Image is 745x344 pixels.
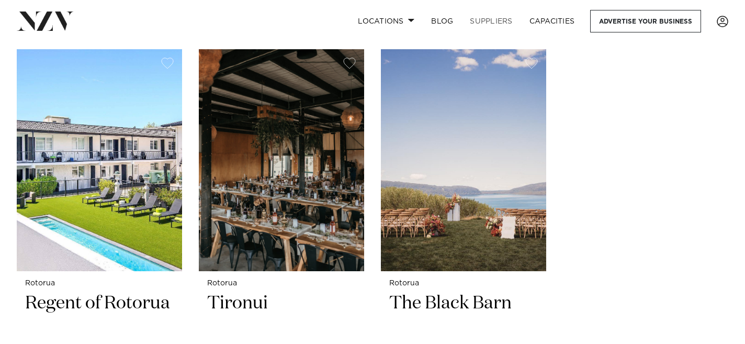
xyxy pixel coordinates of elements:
[349,10,423,32] a: Locations
[423,10,461,32] a: BLOG
[389,280,538,287] small: Rotorua
[207,280,356,287] small: Rotorua
[25,280,174,287] small: Rotorua
[17,12,74,30] img: nzv-logo.png
[521,10,583,32] a: Capacities
[461,10,521,32] a: SUPPLIERS
[590,10,701,32] a: Advertise your business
